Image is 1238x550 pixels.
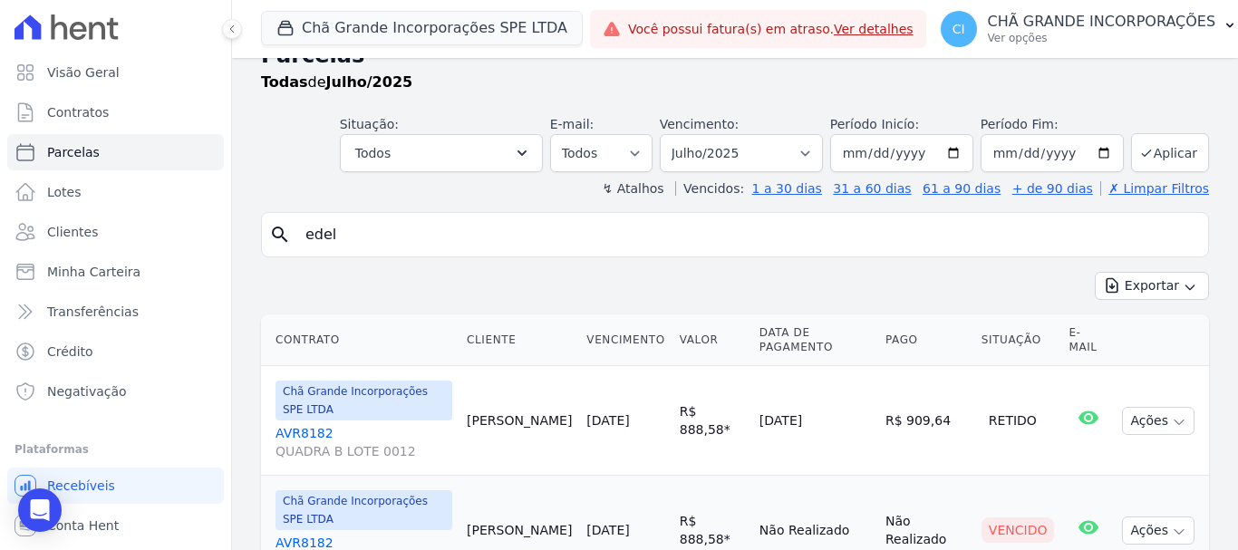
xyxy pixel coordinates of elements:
[675,181,744,196] label: Vencidos:
[7,214,224,250] a: Clientes
[47,263,140,281] span: Minha Carteira
[355,142,391,164] span: Todos
[7,373,224,410] a: Negativação
[602,181,663,196] label: ↯ Atalhos
[833,181,911,196] a: 31 a 60 dias
[47,516,119,535] span: Conta Hent
[1100,181,1209,196] a: ✗ Limpar Filtros
[974,314,1062,366] th: Situação
[878,366,974,476] td: R$ 909,64
[830,117,919,131] label: Período Inicío:
[261,72,412,93] p: de
[261,73,308,91] strong: Todas
[7,468,224,504] a: Recebíveis
[834,22,914,36] a: Ver detalhes
[47,223,98,241] span: Clientes
[752,314,878,366] th: Data de Pagamento
[47,103,109,121] span: Contratos
[988,31,1216,45] p: Ver opções
[1122,407,1194,435] button: Ações
[7,174,224,210] a: Lotes
[7,94,224,130] a: Contratos
[628,20,914,39] span: Você possui fatura(s) em atraso.
[7,333,224,370] a: Crédito
[7,254,224,290] a: Minha Carteira
[47,303,139,321] span: Transferências
[982,517,1055,543] div: Vencido
[1131,133,1209,172] button: Aplicar
[7,507,224,544] a: Conta Hent
[586,523,629,537] a: [DATE]
[7,134,224,170] a: Parcelas
[340,134,543,172] button: Todos
[586,413,629,428] a: [DATE]
[276,442,452,460] span: QUADRA B LOTE 0012
[276,424,452,460] a: AVR8182QUADRA B LOTE 0012
[752,366,878,476] td: [DATE]
[953,23,965,35] span: CI
[47,63,120,82] span: Visão Geral
[15,439,217,460] div: Plataformas
[7,294,224,330] a: Transferências
[47,382,127,400] span: Negativação
[340,117,399,131] label: Situação:
[269,224,291,246] i: search
[459,366,579,476] td: [PERSON_NAME]
[1012,181,1093,196] a: + de 90 dias
[1122,516,1194,545] button: Ações
[1095,272,1209,300] button: Exportar
[878,314,974,366] th: Pago
[47,143,100,161] span: Parcelas
[7,54,224,91] a: Visão Geral
[1061,314,1115,366] th: E-mail
[981,115,1124,134] label: Período Fim:
[982,408,1044,433] div: Retido
[579,314,672,366] th: Vencimento
[752,181,822,196] a: 1 a 30 dias
[672,314,752,366] th: Valor
[261,11,583,45] button: Chã Grande Incorporações SPE LTDA
[326,73,413,91] strong: Julho/2025
[923,181,1001,196] a: 61 a 90 dias
[276,381,452,420] span: Chã Grande Incorporações SPE LTDA
[295,217,1201,253] input: Buscar por nome do lote ou do cliente
[550,117,595,131] label: E-mail:
[459,314,579,366] th: Cliente
[18,488,62,532] div: Open Intercom Messenger
[660,117,739,131] label: Vencimento:
[276,490,452,530] span: Chã Grande Incorporações SPE LTDA
[261,314,459,366] th: Contrato
[47,183,82,201] span: Lotes
[47,477,115,495] span: Recebíveis
[988,13,1216,31] p: CHÃ GRANDE INCORPORAÇÕES
[672,366,752,476] td: R$ 888,58
[47,343,93,361] span: Crédito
